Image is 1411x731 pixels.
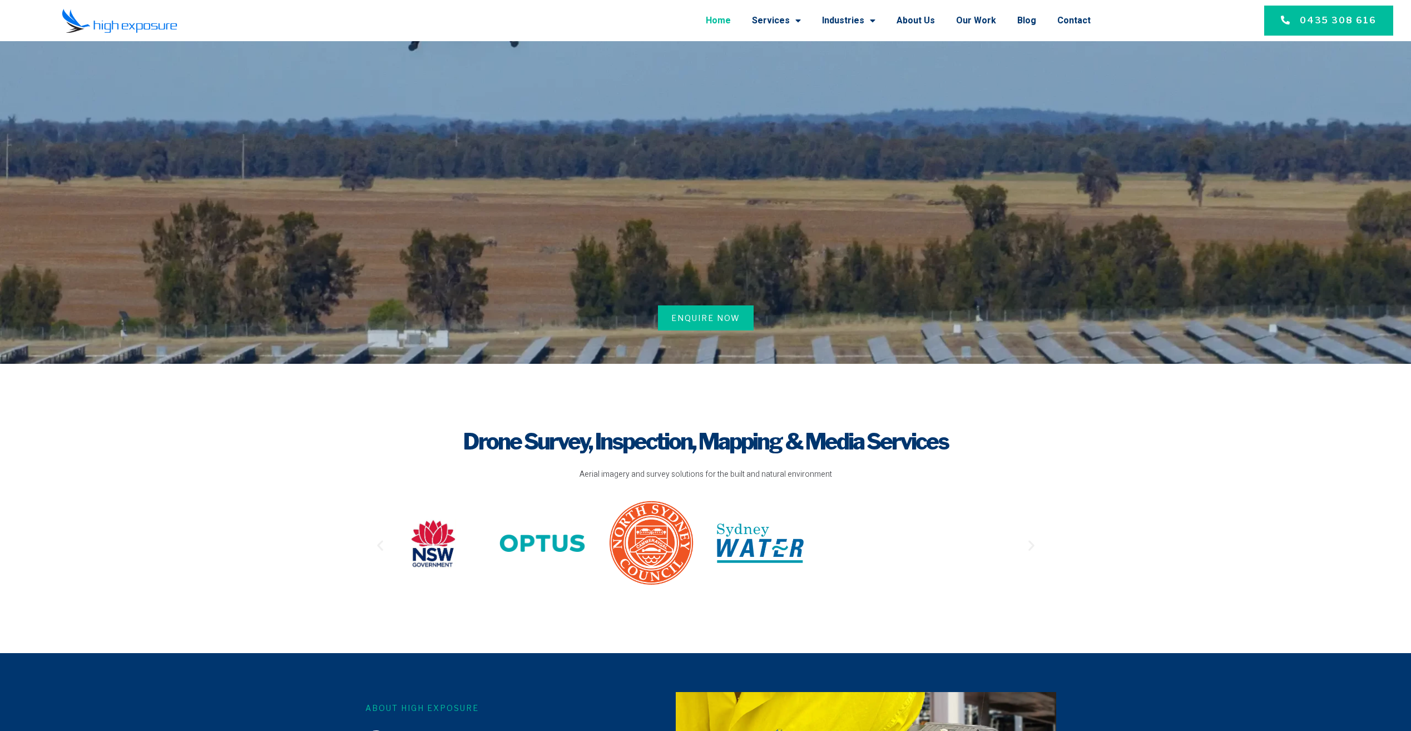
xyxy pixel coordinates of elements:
[499,519,586,568] img: Optus-Logo-2016-present
[62,8,177,33] img: Final-Logo copy
[1300,14,1377,27] span: 0435 308 616
[822,6,875,35] a: Industries
[826,519,913,568] img: Telstra-Logo
[390,517,477,570] img: NSW-Government-official-logo
[956,6,996,35] a: Our Work
[365,702,655,714] h6: About High Exposure
[373,468,1038,481] p: Aerial imagery and survey solutions for the built and natural environment
[935,505,1022,585] div: 9 / 20
[390,517,477,574] div: 4 / 20
[671,312,740,324] span: Enquire Now
[1017,6,1036,35] a: Blog
[897,6,935,35] a: About Us
[608,500,695,590] div: 6 / 20
[752,6,801,35] a: Services
[935,505,1022,581] img: The-Royal-Botanic-Gardens-Domain-Trust
[1057,6,1091,35] a: Contact
[499,519,586,572] div: 5 / 20
[373,426,1038,457] h1: Drone Survey, Inspection, Mapping & Media Services
[236,6,1091,35] nav: Menu
[608,500,695,586] img: site-logo
[390,500,1022,590] div: Image Carousel
[658,305,754,330] a: Enquire Now
[717,523,804,567] div: 7 / 20
[717,523,804,563] img: sydney-water-logo-13AE903EDF-seeklogo.com
[826,519,913,572] div: 8 / 20
[1264,6,1393,36] a: 0435 308 616
[706,6,731,35] a: Home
